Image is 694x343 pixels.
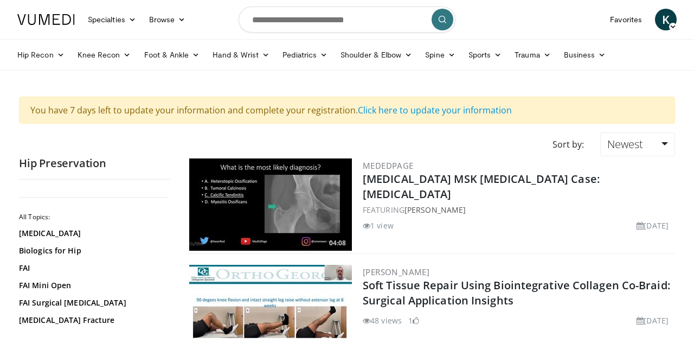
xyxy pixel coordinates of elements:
span: 04:08 [326,238,349,248]
a: Click here to update your information [358,104,512,116]
a: [MEDICAL_DATA] Fracture [19,315,165,326]
a: Knee Recon [71,44,138,66]
a: 04:08 [189,158,352,251]
a: [PERSON_NAME] [363,266,429,277]
a: [PERSON_NAME] [404,205,466,215]
a: MedEdPage [363,160,414,171]
li: 1 [408,315,419,326]
span: Newest [607,137,643,151]
h2: Hip Preservation [19,156,171,170]
a: Hand & Wrist [206,44,276,66]
a: Trauma [508,44,557,66]
a: Shoulder & Elbow [334,44,419,66]
li: 1 view [363,220,394,231]
a: Hip Recon [11,44,71,66]
div: Sort by: [544,132,592,156]
a: Business [557,44,613,66]
a: Foot & Ankle [138,44,207,66]
a: FAI [19,263,165,274]
a: Hip Anatomy [19,332,165,343]
a: [MEDICAL_DATA] [19,228,165,239]
a: Sports [462,44,509,66]
div: FEATURING [363,204,673,215]
li: [DATE] [637,315,669,326]
a: Specialties [81,9,143,30]
a: Soft Tissue Repair Using Biointegrative Collagen Co-Braid: Surgical Application Insights [363,278,670,308]
a: Biologics for Hip [19,245,165,256]
img: VuMedi Logo [17,14,75,25]
img: 84660d32-efdf-4bbc-8a93-133380e126d8.300x170_q85_crop-smart_upscale.jpg [189,158,352,251]
a: Browse [143,9,192,30]
a: Favorites [603,9,648,30]
a: K [655,9,677,30]
a: Spine [419,44,461,66]
div: You have 7 days left to update your information and complete your registration. [19,97,675,124]
li: [DATE] [637,220,669,231]
a: FAI Surgical [MEDICAL_DATA] [19,297,165,308]
h2: All Topics: [19,213,168,221]
li: 48 views [363,315,402,326]
a: [MEDICAL_DATA] MSK [MEDICAL_DATA] Case: [MEDICAL_DATA] [363,171,600,201]
a: Newest [600,132,675,156]
input: Search topics, interventions [239,7,455,33]
a: FAI Mini Open [19,280,165,291]
a: Pediatrics [276,44,334,66]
